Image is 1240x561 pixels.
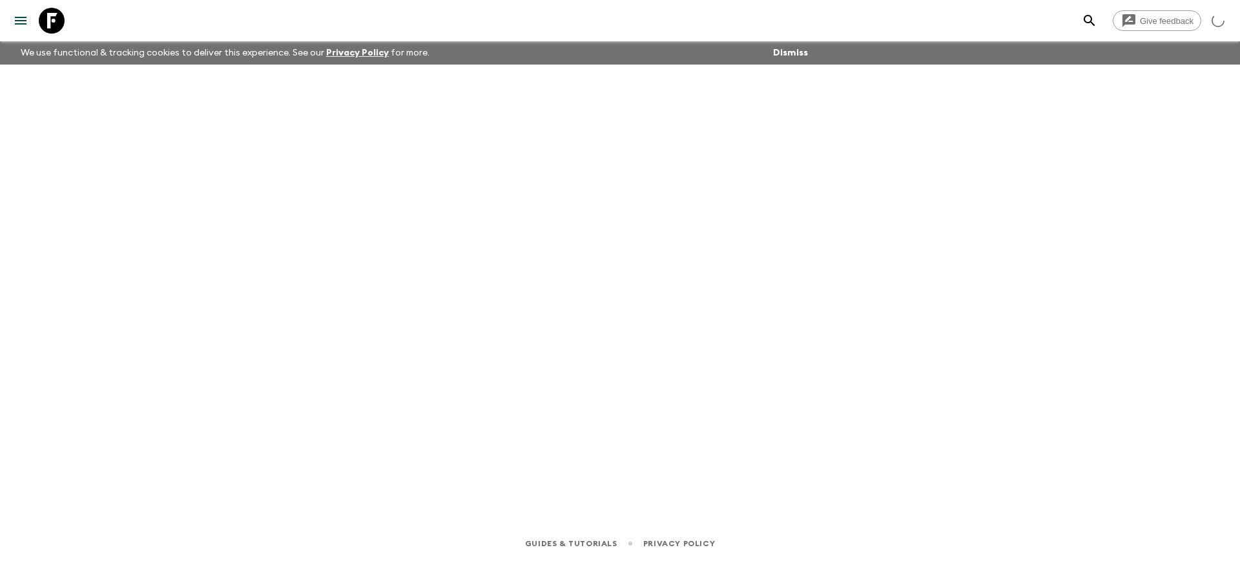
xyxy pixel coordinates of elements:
p: We use functional & tracking cookies to deliver this experience. See our for more. [15,41,435,65]
button: Dismiss [770,44,811,62]
a: Guides & Tutorials [525,536,617,551]
button: menu [8,8,34,34]
a: Privacy Policy [326,48,389,57]
span: Give feedback [1133,16,1201,26]
a: Privacy Policy [643,536,715,551]
a: Give feedback [1113,10,1201,31]
button: search adventures [1077,8,1102,34]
